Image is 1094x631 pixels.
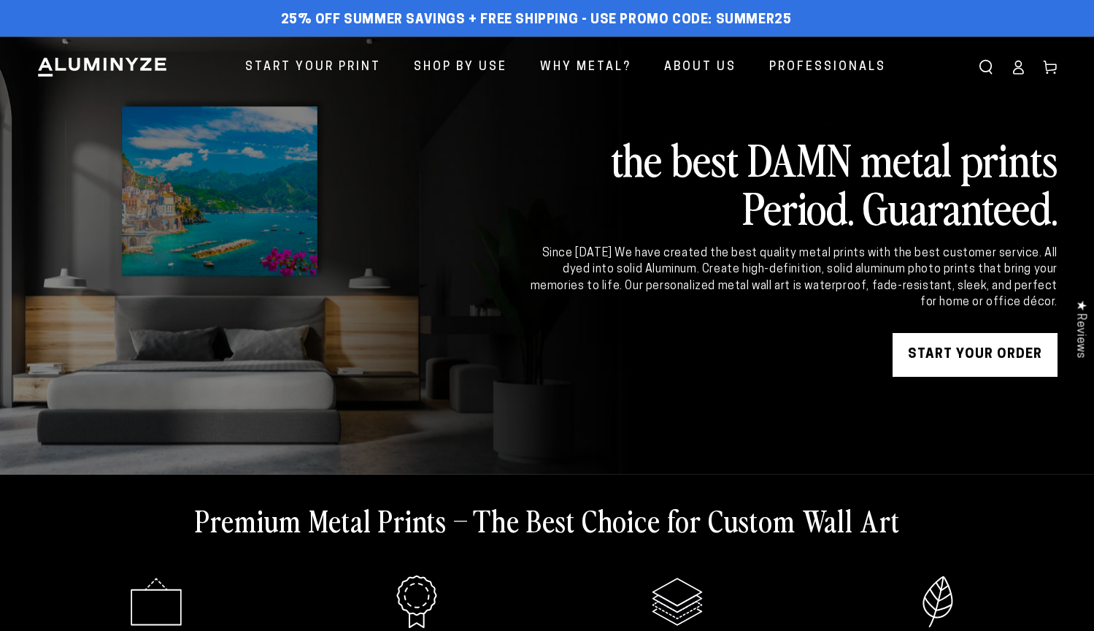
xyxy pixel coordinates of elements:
a: Start Your Print [234,48,392,87]
span: Shop By Use [414,57,507,78]
h2: the best DAMN metal prints Period. Guaranteed. [528,134,1058,231]
img: Aluminyze [36,56,168,78]
a: START YOUR Order [893,333,1058,377]
div: Since [DATE] We have created the best quality metal prints with the best customer service. All dy... [528,245,1058,311]
span: About Us [664,57,736,78]
div: Click to open Judge.me floating reviews tab [1066,288,1094,370]
a: Shop By Use [403,48,518,87]
summary: Search our site [970,51,1002,83]
span: 25% off Summer Savings + Free Shipping - Use Promo Code: SUMMER25 [281,12,792,28]
span: Why Metal? [540,57,631,78]
a: About Us [653,48,747,87]
span: Start Your Print [245,57,381,78]
a: Why Metal? [529,48,642,87]
a: Professionals [758,48,897,87]
span: Professionals [769,57,886,78]
h2: Premium Metal Prints – The Best Choice for Custom Wall Art [195,501,900,539]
